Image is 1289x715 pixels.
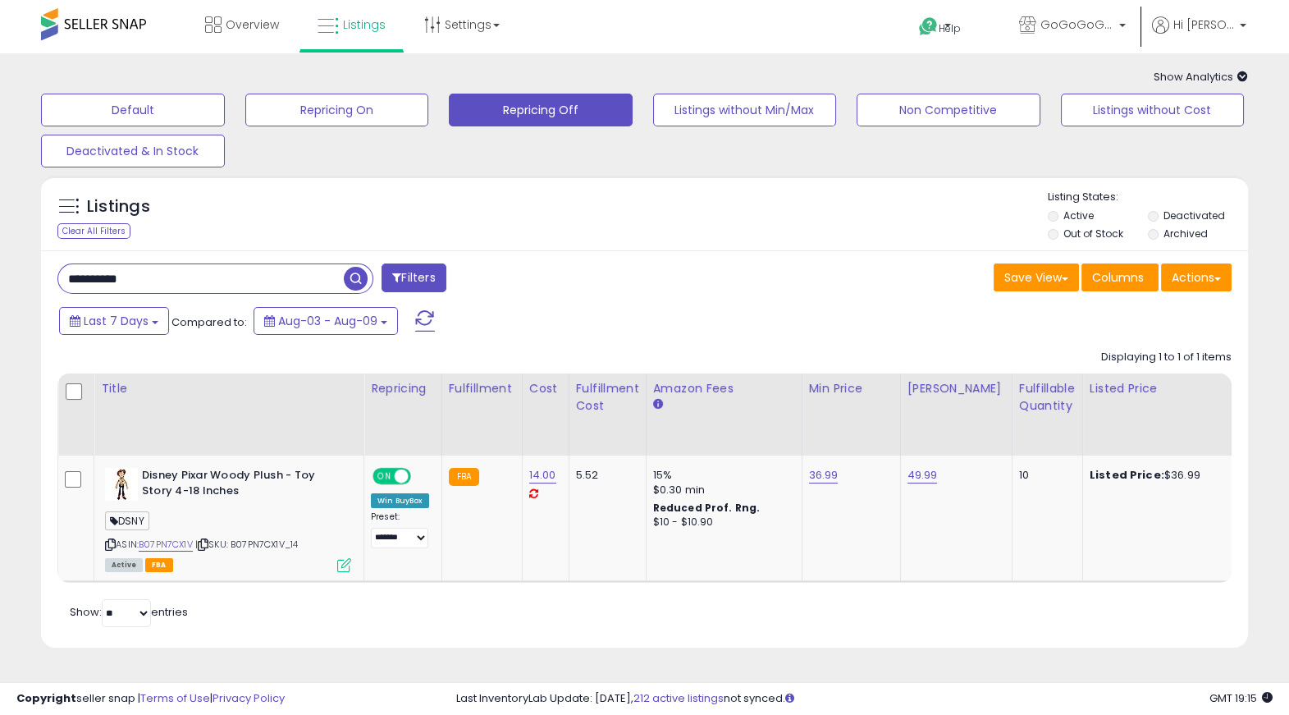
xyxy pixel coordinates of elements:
b: Reduced Prof. Rng. [653,501,761,515]
div: Cost [529,380,562,397]
div: Win BuyBox [371,493,429,508]
span: Listings [343,16,386,33]
a: Terms of Use [140,690,210,706]
button: Repricing Off [449,94,633,126]
div: Title [101,380,357,397]
button: Actions [1161,264,1232,291]
span: DSNY [105,511,149,530]
label: Deactivated [1163,209,1225,222]
span: Help [939,21,961,35]
div: $36.99 [1090,468,1226,483]
div: $0.30 min [653,483,789,497]
span: Overview [226,16,279,33]
label: Out of Stock [1063,227,1123,241]
button: Listings without Cost [1061,94,1245,126]
strong: Copyright [16,690,76,706]
div: 15% [653,468,789,483]
span: ON [374,470,395,484]
div: 5.52 [576,468,633,483]
div: Repricing [371,380,435,397]
span: All listings currently available for purchase on Amazon [105,558,143,572]
a: 14.00 [529,467,556,484]
span: OFF [409,470,435,484]
span: Compared to: [171,314,247,330]
button: Columns [1081,264,1159,291]
div: Amazon Fees [653,380,795,397]
a: 36.99 [809,467,839,484]
button: Repricing On [245,94,429,126]
div: Min Price [809,380,894,397]
p: Listing States: [1048,190,1248,205]
label: Active [1063,209,1094,222]
button: Default [41,94,225,126]
a: 212 active listings [633,690,724,706]
button: Filters [382,264,446,292]
span: GoGoGoGoneLLC [1040,16,1114,33]
span: | SKU: B07PN7CX1V_14 [195,538,298,551]
div: seller snap | | [16,691,285,707]
i: Click here to read more about un-synced listings. [785,693,794,704]
div: Fulfillment Cost [576,380,639,415]
a: 49.99 [907,467,938,484]
div: Displaying 1 to 1 of 1 items [1101,350,1232,365]
h5: Listings [87,195,150,218]
span: Hi [PERSON_NAME] [1173,16,1235,33]
button: Listings without Min/Max [653,94,837,126]
span: Aug-03 - Aug-09 [278,313,377,329]
div: Fulfillment [449,380,515,397]
div: Fulfillable Quantity [1019,380,1076,415]
button: Last 7 Days [59,307,169,335]
button: Non Competitive [857,94,1040,126]
div: 10 [1019,468,1070,483]
a: Hi [PERSON_NAME] [1152,16,1246,53]
div: Last InventoryLab Update: [DATE], not synced. [456,691,1273,707]
div: [PERSON_NAME] [907,380,1005,397]
span: Last 7 Days [84,313,149,329]
span: FBA [145,558,173,572]
a: Privacy Policy [213,690,285,706]
i: Get Help [918,16,939,37]
span: Columns [1092,269,1144,286]
div: Preset: [371,511,429,548]
button: Deactivated & In Stock [41,135,225,167]
small: Amazon Fees. [653,397,663,412]
img: 41q3uPKD7WL._SL40_.jpg [105,468,138,501]
button: Save View [994,264,1079,291]
button: Aug-03 - Aug-09 [254,307,398,335]
div: $10 - $10.90 [653,516,789,529]
b: Disney Pixar Woody Plush - Toy Story 4-18 Inches [142,468,341,502]
div: ASIN: [105,468,351,571]
label: Archived [1163,227,1208,241]
a: Help [906,4,993,53]
a: B07PN7CX1V [139,538,193,552]
span: 2025-08-17 19:15 GMT [1209,690,1273,706]
span: Show Analytics [1154,69,1248,85]
span: Show: entries [70,604,188,620]
small: FBA [449,468,479,486]
div: Listed Price [1090,380,1232,397]
b: Listed Price: [1090,467,1164,483]
div: Clear All Filters [57,223,130,239]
